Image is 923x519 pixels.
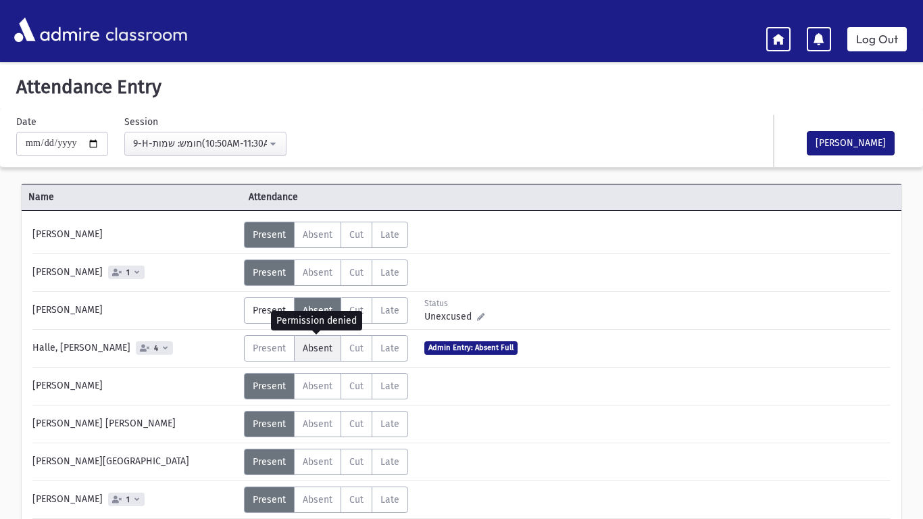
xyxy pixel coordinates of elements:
span: Late [380,305,399,316]
span: Cut [349,494,364,505]
div: [PERSON_NAME] [26,487,244,513]
span: Cut [349,380,364,392]
button: [PERSON_NAME] [807,131,895,155]
span: Cut [349,456,364,468]
div: Status [424,297,484,310]
span: classroom [103,12,188,48]
div: AttTypes [244,335,408,362]
span: 1 [124,268,132,277]
div: Permission denied [271,311,362,330]
div: [PERSON_NAME] [PERSON_NAME] [26,411,244,437]
span: Cut [349,229,364,241]
img: AdmirePro [11,14,103,45]
span: Cut [349,343,364,354]
span: Attendance [242,190,462,204]
span: Present [253,494,286,505]
span: Absent [303,229,332,241]
span: Late [380,456,399,468]
span: Absent [303,456,332,468]
h5: Attendance Entry [11,76,912,99]
span: Admin Entry: Absent Full [424,341,518,354]
span: Late [380,343,399,354]
div: [PERSON_NAME] [26,297,244,324]
span: 4 [151,344,161,353]
div: [PERSON_NAME] [26,222,244,248]
label: Date [16,115,36,129]
button: 9-H-חומש: שמות(10:50AM-11:30AM) [124,132,286,156]
div: AttTypes [244,487,408,513]
div: AttTypes [244,411,408,437]
span: Absent [303,494,332,505]
div: [PERSON_NAME] [26,259,244,286]
label: Session [124,115,158,129]
div: 9-H-חומש: שמות(10:50AM-11:30AM) [133,137,267,151]
div: [PERSON_NAME] [26,373,244,399]
div: AttTypes [244,373,408,399]
span: Late [380,267,399,278]
span: Late [380,418,399,430]
span: Cut [349,267,364,278]
span: Absent [303,418,332,430]
span: Present [253,343,286,354]
span: Present [253,305,286,316]
div: AttTypes [244,449,408,475]
span: Present [253,418,286,430]
span: 1 [124,495,132,504]
div: AttTypes [244,259,408,286]
div: Halle, [PERSON_NAME] [26,335,244,362]
span: Present [253,380,286,392]
span: Late [380,229,399,241]
span: Absent [303,343,332,354]
span: Absent [303,380,332,392]
span: Cut [349,418,364,430]
span: Present [253,456,286,468]
span: Present [253,267,286,278]
span: Cut [349,305,364,316]
div: AttTypes [244,297,408,324]
a: Log Out [847,27,907,51]
span: Late [380,380,399,392]
span: Absent [303,305,332,316]
span: Present [253,229,286,241]
span: Absent [303,267,332,278]
span: Name [22,190,242,204]
span: Unexcused [424,310,477,324]
div: AttTypes [244,222,408,248]
div: [PERSON_NAME][GEOGRAPHIC_DATA] [26,449,244,475]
